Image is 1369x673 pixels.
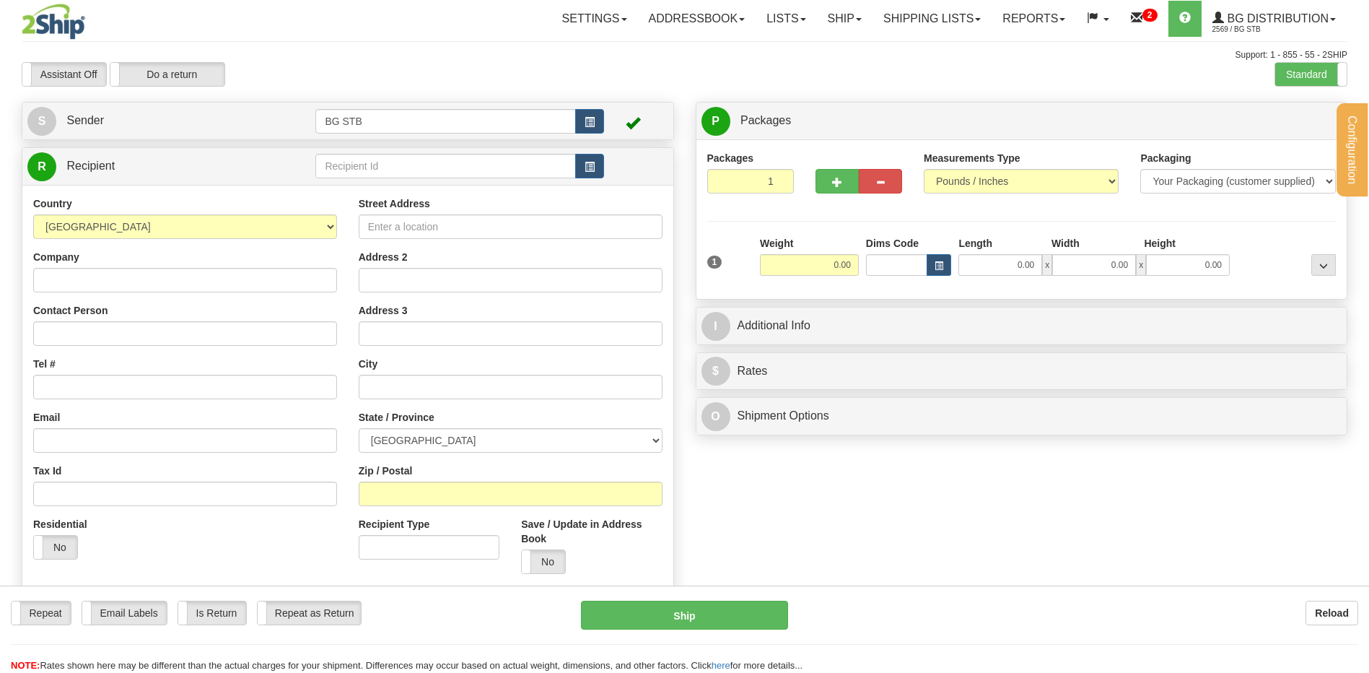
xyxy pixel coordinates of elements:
[958,236,992,251] label: Length
[34,536,77,559] label: No
[924,151,1020,165] label: Measurements Type
[866,236,919,251] label: Dims Code
[1120,1,1168,37] a: 2
[22,4,85,40] img: logo2569.jpg
[315,109,575,134] input: Sender Id
[707,151,754,165] label: Packages
[315,154,575,178] input: Recipient Id
[1202,1,1347,37] a: BG Distribution 2569 / BG STB
[1042,254,1052,276] span: x
[707,256,722,269] span: 1
[1144,236,1176,251] label: Height
[701,357,1342,386] a: $Rates
[1311,254,1336,276] div: ...
[701,107,730,136] span: P
[359,196,430,211] label: Street Address
[551,1,638,37] a: Settings
[581,601,787,630] button: Ship
[992,1,1076,37] a: Reports
[33,196,72,211] label: Country
[359,464,413,478] label: Zip / Postal
[701,106,1342,136] a: P Packages
[712,660,730,671] a: here
[33,410,60,425] label: Email
[11,660,40,671] span: NOTE:
[27,152,284,181] a: R Recipient
[27,152,56,181] span: R
[701,401,1342,431] a: OShipment Options
[33,464,61,478] label: Tax Id
[33,303,108,318] label: Contact Person
[701,357,730,386] span: $
[110,63,224,86] label: Do a return
[1305,601,1358,625] button: Reload
[740,114,791,126] span: Packages
[1142,9,1158,22] sup: 2
[258,602,361,625] label: Repeat as Return
[701,311,1342,341] a: IAdditional Info
[27,107,56,136] span: S
[359,214,662,239] input: Enter a location
[66,160,115,172] span: Recipient
[1275,63,1347,86] label: Standard
[22,49,1347,61] div: Support: 1 - 855 - 55 - 2SHIP
[359,250,408,264] label: Address 2
[33,517,87,531] label: Residential
[1337,103,1368,196] button: Configuration
[638,1,756,37] a: Addressbook
[522,550,565,573] label: No
[178,602,246,625] label: Is Return
[359,357,377,371] label: City
[82,602,167,625] label: Email Labels
[1140,151,1191,165] label: Packaging
[359,410,434,425] label: State / Province
[359,517,430,531] label: Recipient Type
[1051,236,1080,251] label: Width
[33,357,56,371] label: Tel #
[1136,254,1146,276] span: x
[27,106,315,136] a: S Sender
[521,517,662,546] label: Save / Update in Address Book
[66,114,104,126] span: Sender
[1212,22,1321,37] span: 2569 / BG STB
[701,402,730,431] span: O
[22,63,106,86] label: Assistant Off
[817,1,872,37] a: Ship
[359,303,408,318] label: Address 3
[760,236,793,251] label: Weight
[33,250,79,264] label: Company
[1224,12,1329,25] span: BG Distribution
[12,602,71,625] label: Repeat
[756,1,816,37] a: Lists
[701,312,730,341] span: I
[872,1,992,37] a: Shipping lists
[1315,607,1349,619] b: Reload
